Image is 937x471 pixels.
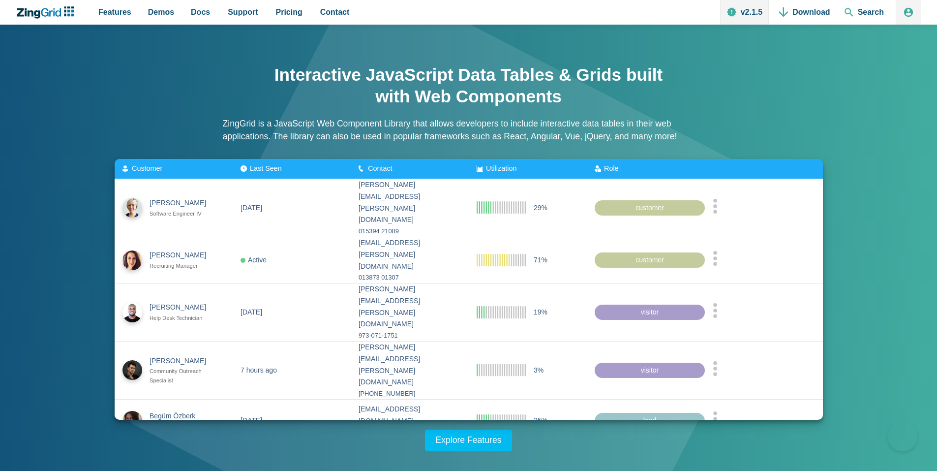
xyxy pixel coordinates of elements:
[241,254,267,266] div: Active
[16,6,79,19] a: ZingChart Logo. Click to return to the homepage
[150,314,215,323] div: Help Desk Technician
[320,5,350,19] span: Contact
[98,5,131,19] span: Features
[241,202,262,214] div: [DATE]
[595,304,705,320] div: visitor
[150,410,215,422] div: Begüm Özberk
[359,330,461,341] div: 973-071-1751
[150,209,215,219] div: Software Engineer IV
[276,5,302,19] span: Pricing
[223,117,715,143] p: ZingGrid is a JavaScript Web Component Library that allows developers to include interactive data...
[150,261,215,271] div: Recruiting Manager
[150,197,215,209] div: [PERSON_NAME]
[359,272,461,283] div: 013873 01307
[241,364,277,376] div: 7 hours ago
[150,250,215,261] div: [PERSON_NAME]
[425,430,513,451] a: Explore Features
[359,226,461,237] div: 015394 21089
[595,200,705,216] div: customer
[486,164,516,172] span: Utilization
[148,5,174,19] span: Demos
[595,362,705,378] div: visitor
[534,202,547,214] span: 29%
[241,415,262,427] div: [DATE]
[359,404,461,427] div: [EMAIL_ADDRESS][DOMAIN_NAME]
[359,283,461,330] div: [PERSON_NAME][EMAIL_ADDRESS][PERSON_NAME][DOMAIN_NAME]
[534,415,547,427] span: 25%
[228,5,258,19] span: Support
[534,254,547,266] span: 71%
[150,355,215,367] div: [PERSON_NAME]
[604,164,619,172] span: Role
[272,64,665,107] h1: Interactive JavaScript Data Tables & Grids built with Web Components
[241,306,262,318] div: [DATE]
[132,164,162,172] span: Customer
[534,306,547,318] span: 19%
[359,342,461,388] div: [PERSON_NAME][EMAIL_ADDRESS][PERSON_NAME][DOMAIN_NAME]
[359,388,461,399] div: [PHONE_NUMBER]
[191,5,210,19] span: Docs
[368,164,393,172] span: Contact
[359,179,461,226] div: [PERSON_NAME][EMAIL_ADDRESS][PERSON_NAME][DOMAIN_NAME]
[595,252,705,268] div: customer
[595,413,705,429] div: lead
[150,367,215,385] div: Community Outreach Specialist
[359,237,461,272] div: [EMAIL_ADDRESS][PERSON_NAME][DOMAIN_NAME]
[250,164,282,172] span: Last Seen
[888,422,917,451] iframe: Toggle Customer Support
[150,302,215,314] div: [PERSON_NAME]
[534,364,544,376] span: 3%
